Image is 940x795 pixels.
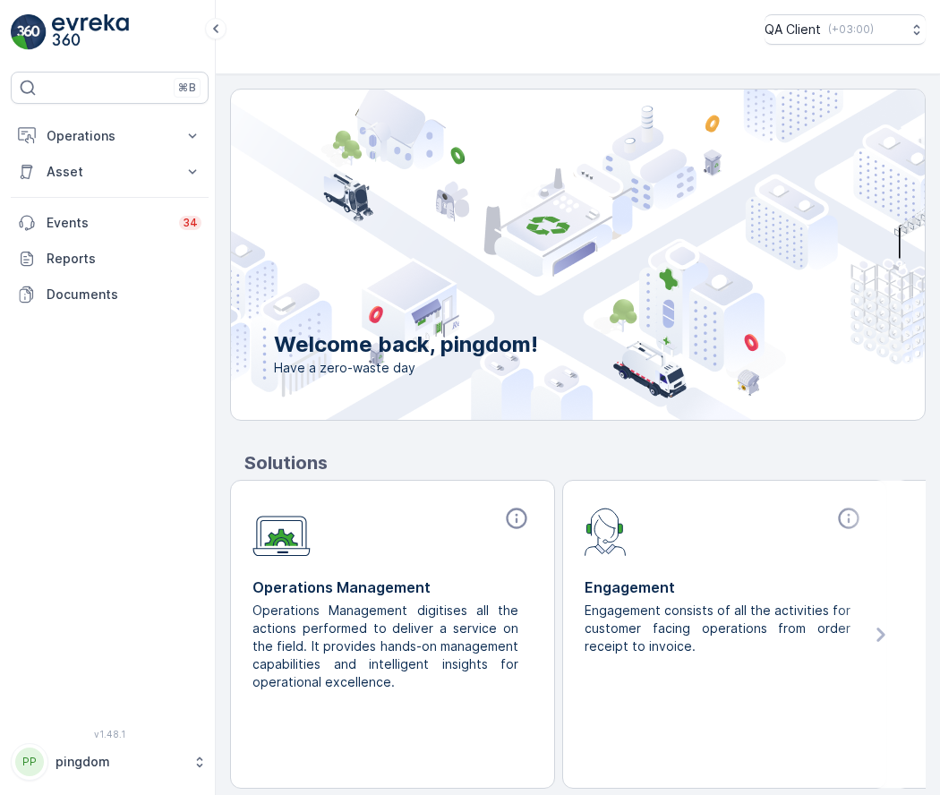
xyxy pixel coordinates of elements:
p: Events [47,214,168,232]
p: ( +03:00 ) [828,22,874,37]
p: ⌘B [178,81,196,95]
p: Operations [47,127,173,145]
button: Operations [11,118,209,154]
img: logo_light-DOdMpM7g.png [52,14,129,50]
p: Documents [47,286,201,303]
span: v 1.48.1 [11,729,209,739]
p: Engagement [585,577,865,598]
p: Asset [47,163,173,181]
p: Operations Management digitises all the actions performed to deliver a service on the field. It p... [252,602,518,691]
a: Events34 [11,205,209,241]
p: Solutions [244,449,926,476]
div: PP [15,748,44,776]
p: 34 [183,216,198,230]
img: logo [11,14,47,50]
p: Engagement consists of all the activities for customer facing operations from order receipt to in... [585,602,850,655]
button: QA Client(+03:00) [765,14,926,45]
a: Documents [11,277,209,312]
img: module-icon [585,506,627,556]
img: city illustration [150,90,925,420]
img: module-icon [252,506,311,557]
a: Reports [11,241,209,277]
span: Have a zero-waste day [274,359,538,377]
p: Operations Management [252,577,533,598]
p: QA Client [765,21,821,38]
p: pingdom [56,753,184,771]
p: Welcome back, pingdom! [274,330,538,359]
button: Asset [11,154,209,190]
button: PPpingdom [11,743,209,781]
p: Reports [47,250,201,268]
